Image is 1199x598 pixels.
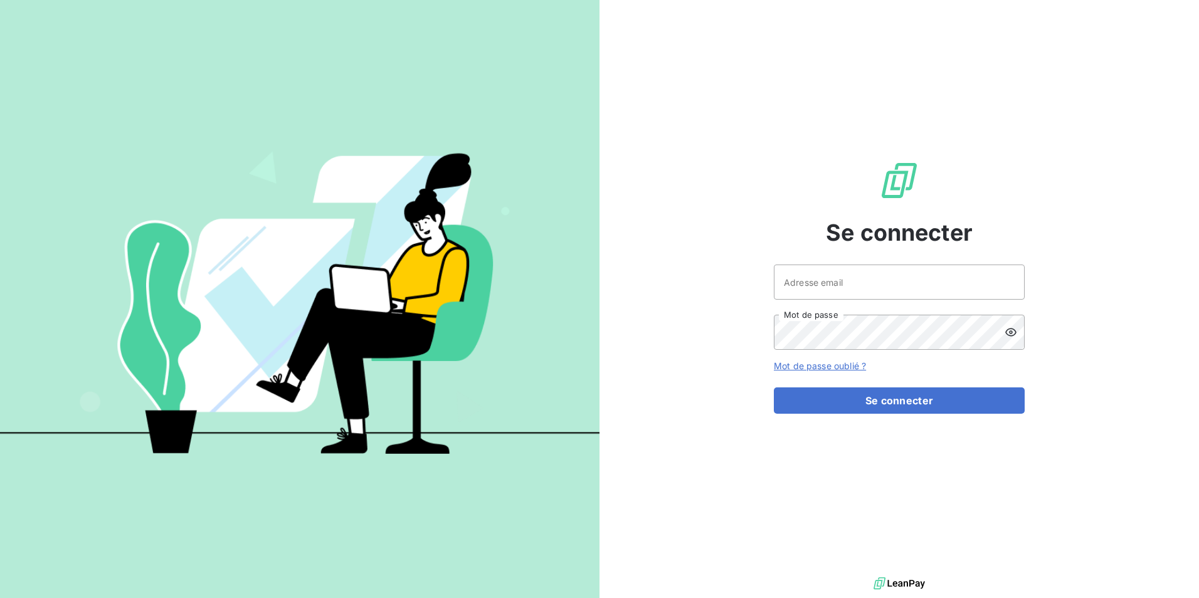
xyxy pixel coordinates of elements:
[774,360,866,371] a: Mot de passe oublié ?
[879,160,919,201] img: Logo LeanPay
[826,216,973,249] span: Se connecter
[774,387,1025,414] button: Se connecter
[774,265,1025,300] input: placeholder
[874,574,925,593] img: logo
